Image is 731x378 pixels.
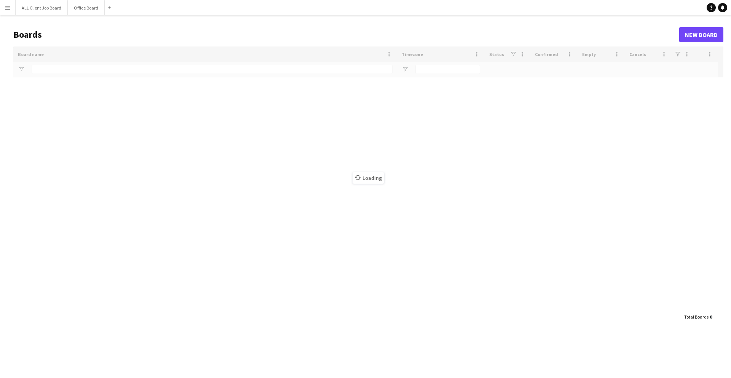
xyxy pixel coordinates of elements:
[684,314,709,320] span: Total Boards
[353,172,384,184] span: Loading
[684,309,712,324] div: :
[710,314,712,320] span: 0
[679,27,723,42] a: New Board
[13,29,679,40] h1: Boards
[68,0,105,15] button: Office Board
[16,0,68,15] button: ALL Client Job Board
